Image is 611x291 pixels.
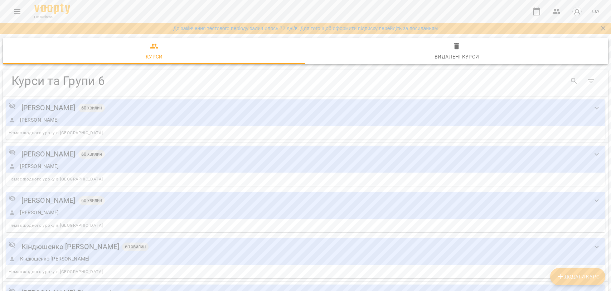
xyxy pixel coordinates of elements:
button: Menu [9,3,26,20]
img: Voopty Logo [34,4,70,14]
button: Додати Курс [550,268,605,285]
a: Кіндюшенко [PERSON_NAME] [20,255,90,262]
button: Search [566,72,583,90]
svg: Приватний урок [9,195,16,202]
button: show more [588,192,605,209]
span: 60 хвилин [122,244,149,250]
button: show more [588,99,605,117]
h4: Курси та Групи 6 [11,74,335,88]
a: [PERSON_NAME] [21,149,76,160]
button: UA [589,5,602,18]
button: Закрити сповіщення [598,23,608,33]
span: For Business [34,15,70,19]
span: 60 хвилин [78,197,105,203]
span: Додати Курс [556,272,600,281]
svg: Приватний урок [9,149,16,156]
span: 60 хвилин [78,151,105,157]
span: Немає жодного уроку в [GEOGRAPHIC_DATA] [9,269,103,274]
a: До закінчення тестового періоду залишилось 72 дні/в. Для того щоб оформити підписку перейдіть за ... [173,25,438,32]
span: UA [592,8,600,15]
span: Немає жодного уроку в [GEOGRAPHIC_DATA] [9,223,103,228]
span: 60 хвилин [78,105,105,111]
svg: Приватний урок [9,241,16,248]
a: [PERSON_NAME] [20,116,59,123]
div: Курси [146,52,163,61]
a: [PERSON_NAME] [20,163,59,170]
a: [PERSON_NAME] [21,195,76,206]
span: Немає жодного уроку в [GEOGRAPHIC_DATA] [9,130,103,135]
a: Кіндюшенко [PERSON_NAME] [21,241,120,252]
a: [PERSON_NAME] [21,102,76,113]
svg: Приватний урок [9,102,16,109]
a: [PERSON_NAME] [20,209,59,216]
button: show more [588,146,605,163]
div: Table Toolbar [3,70,608,93]
button: show more [588,238,605,255]
img: avatar_s.png [572,6,582,17]
span: Немає жодного уроку в [GEOGRAPHIC_DATA] [9,177,103,182]
div: Видалені курси [435,52,479,61]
